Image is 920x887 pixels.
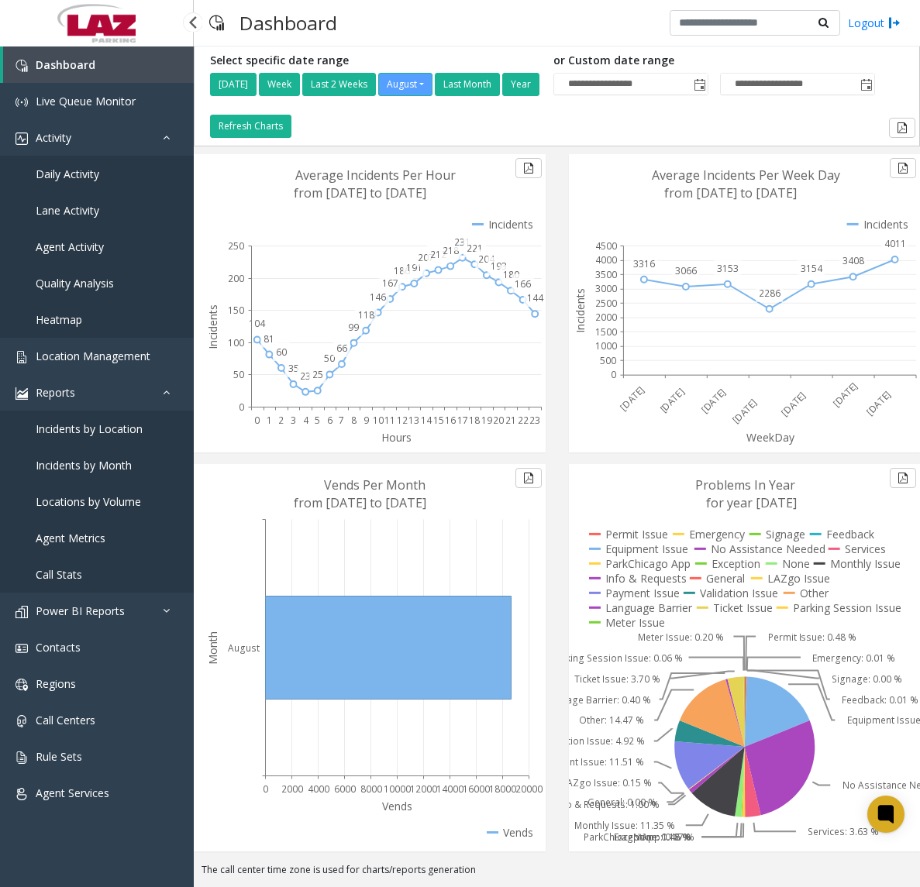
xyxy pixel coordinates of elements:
text: [DATE] [617,383,647,414]
text: 3000 [595,282,617,295]
text: [DATE] [778,389,808,419]
text: Permit Issue: 0.48 % [767,631,856,644]
text: 9 [364,414,369,427]
text: 99 [348,320,359,333]
text: Signage: 0.00 % [832,672,902,686]
span: Rule Sets [36,749,82,764]
span: Lane Activity [36,203,99,218]
text: 1 [267,414,272,427]
text: 3408 [842,254,864,267]
span: Agent Activity [36,239,104,254]
text: 66 [336,342,347,355]
button: Week [259,73,300,96]
h3: Dashboard [232,4,345,42]
text: 207 [418,251,434,264]
text: 4011 [884,237,906,250]
text: 0 [263,782,268,796]
text: Services: 3.63 % [808,826,879,839]
text: 1000 [595,339,617,352]
text: Ticket Issue: 3.70 % [574,672,660,686]
text: 2286 [759,287,780,300]
span: Dashboard [36,57,95,72]
text: Language Barrier: 0.40 % [539,693,651,707]
span: Location Management [36,349,150,363]
text: 200 [228,271,244,284]
text: 166 [515,277,531,291]
text: 50 [233,368,244,381]
text: LAZgo Issue: 0.15 % [561,777,651,790]
text: ParkChicago App: 0.67 % [583,831,694,844]
text: 3500 [595,268,617,281]
text: Emergency: 0.01 % [812,651,895,665]
img: logout [888,15,901,31]
text: Info & Requests: 1.00 % [554,799,659,812]
text: for year [DATE] [706,494,797,511]
span: Incidents by Location [36,421,143,436]
text: 3153 [717,262,739,275]
text: 18000 [489,782,516,796]
text: Vends [382,799,412,813]
text: 14000 [436,782,463,796]
span: Incidents by Month [36,458,132,473]
span: Call Centers [36,713,95,727]
img: 'icon' [16,60,28,72]
text: 15 [433,414,444,427]
button: August [378,73,432,96]
text: 11 [384,414,395,427]
text: General: 0.00 % [587,796,656,810]
span: Quality Analysis [36,276,114,291]
text: Exception: 0.18 % [613,831,690,844]
text: 3154 [801,262,823,275]
text: 0 [239,401,244,414]
text: [DATE] [830,380,860,410]
text: Parking Session Issue: 0.06 % [551,651,683,665]
text: 4000 [595,253,617,266]
span: Daily Activity [36,167,99,181]
text: 2000 [595,311,617,324]
text: 118 [358,308,374,321]
text: 167 [382,277,398,290]
span: Toggle popup [857,74,874,95]
text: 6 [327,414,333,427]
button: Export to pdf [889,118,915,138]
img: 'icon' [16,715,28,727]
button: [DATE] [210,73,257,96]
text: from [DATE] to [DATE] [664,184,797,201]
text: 180 [503,268,519,281]
text: 23 [300,370,311,383]
span: Activity [36,130,71,145]
text: Incidents [573,288,587,333]
text: Vends Per Month [324,476,426,493]
text: 25 [312,368,323,381]
text: Average Incidents Per Hour [295,167,456,184]
text: Other: 14.47 % [578,714,643,727]
span: Regions [36,676,76,691]
text: August [228,641,260,654]
text: 2500 [595,297,617,310]
text: 60 [276,346,287,359]
text: 212 [430,247,446,260]
text: 500 [600,354,616,367]
span: Heatmap [36,312,82,327]
span: Locations by Volume [36,494,141,509]
button: Export to pdf [515,468,542,488]
text: 2000 [281,782,303,796]
text: 8000 [360,782,382,796]
text: 14 [421,414,432,427]
img: 'icon' [16,751,28,764]
button: Export to pdf [890,468,916,488]
span: Live Queue Monitor [36,94,136,108]
text: [DATE] [656,385,687,415]
text: 12000 [410,782,437,796]
text: 19 [481,414,492,427]
text: 6000 [334,782,356,796]
text: 204 [478,253,495,266]
img: 'icon' [16,351,28,363]
text: Average Incidents Per Week Day [652,167,840,184]
text: 0 [611,369,616,382]
button: Year [502,73,539,96]
text: 150 [228,304,244,317]
button: Export to pdf [515,158,542,178]
div: The call center time zone is used for charts/reports generation [194,863,920,885]
h5: or Custom date range [553,54,875,67]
